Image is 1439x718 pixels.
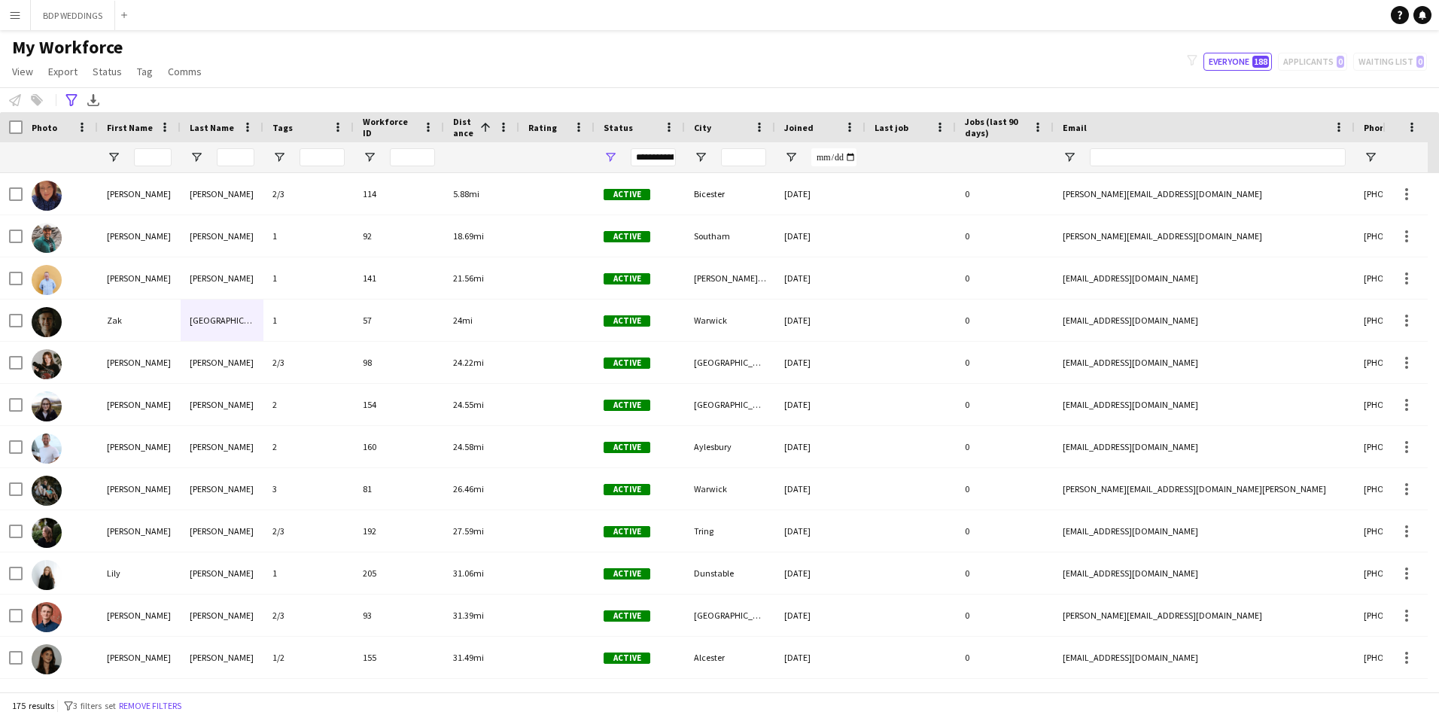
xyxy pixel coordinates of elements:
[181,173,263,214] div: [PERSON_NAME]
[956,173,1054,214] div: 0
[685,595,775,636] div: [GEOGRAPHIC_DATA]
[604,484,650,495] span: Active
[1364,151,1377,164] button: Open Filter Menu
[453,315,473,326] span: 24mi
[354,637,444,678] div: 155
[784,122,814,133] span: Joined
[263,342,354,383] div: 2/3
[875,122,908,133] span: Last job
[956,595,1054,636] div: 0
[528,122,557,133] span: Rating
[1054,342,1355,383] div: [EMAIL_ADDRESS][DOMAIN_NAME]
[685,215,775,257] div: Southam
[775,215,866,257] div: [DATE]
[775,300,866,341] div: [DATE]
[107,122,153,133] span: First Name
[604,151,617,164] button: Open Filter Menu
[73,700,116,711] span: 3 filters set
[12,36,123,59] span: My Workforce
[604,653,650,664] span: Active
[453,483,484,494] span: 26.46mi
[98,426,181,467] div: [PERSON_NAME]
[263,468,354,510] div: 3
[98,510,181,552] div: [PERSON_NAME]
[956,552,1054,594] div: 0
[98,173,181,214] div: [PERSON_NAME]
[181,468,263,510] div: [PERSON_NAME]
[453,525,484,537] span: 27.59mi
[98,595,181,636] div: [PERSON_NAME]
[354,510,444,552] div: 192
[956,342,1054,383] div: 0
[685,257,775,299] div: [PERSON_NAME][GEOGRAPHIC_DATA]
[98,552,181,594] div: Lily
[131,62,159,81] a: Tag
[1054,552,1355,594] div: [EMAIL_ADDRESS][DOMAIN_NAME]
[775,257,866,299] div: [DATE]
[354,342,444,383] div: 98
[956,300,1054,341] div: 0
[263,552,354,594] div: 1
[1054,384,1355,425] div: [EMAIL_ADDRESS][DOMAIN_NAME]
[62,91,81,109] app-action-btn: Advanced filters
[1063,122,1087,133] span: Email
[32,391,62,421] img: Leanne Matthews
[181,257,263,299] div: [PERSON_NAME]
[453,441,484,452] span: 24.58mi
[181,637,263,678] div: [PERSON_NAME]
[107,151,120,164] button: Open Filter Menu
[354,215,444,257] div: 92
[956,637,1054,678] div: 0
[604,231,650,242] span: Active
[32,476,62,506] img: darren powell
[604,442,650,453] span: Active
[685,637,775,678] div: Alcester
[181,300,263,341] div: [GEOGRAPHIC_DATA]
[775,173,866,214] div: [DATE]
[263,426,354,467] div: 2
[685,510,775,552] div: Tring
[98,215,181,257] div: [PERSON_NAME]
[1054,426,1355,467] div: [EMAIL_ADDRESS][DOMAIN_NAME]
[98,637,181,678] div: [PERSON_NAME]
[42,62,84,81] a: Export
[181,595,263,636] div: [PERSON_NAME]
[32,434,62,464] img: Fran Mirowski
[453,188,479,199] span: 5.88mi
[32,265,62,295] img: Chris McKenna
[956,257,1054,299] div: 0
[217,148,254,166] input: Last Name Filter Input
[354,426,444,467] div: 160
[390,148,435,166] input: Workforce ID Filter Input
[775,468,866,510] div: [DATE]
[32,307,62,337] img: Zak Poland
[354,300,444,341] div: 57
[181,552,263,594] div: [PERSON_NAME]
[354,595,444,636] div: 93
[98,342,181,383] div: [PERSON_NAME]
[1054,300,1355,341] div: [EMAIL_ADDRESS][DOMAIN_NAME]
[181,342,263,383] div: [PERSON_NAME]
[162,62,208,81] a: Comms
[263,384,354,425] div: 2
[604,189,650,200] span: Active
[363,151,376,164] button: Open Filter Menu
[775,637,866,678] div: [DATE]
[685,342,775,383] div: [GEOGRAPHIC_DATA]
[685,426,775,467] div: Aylesbury
[32,181,62,211] img: Aimee Kirkham
[453,230,484,242] span: 18.69mi
[84,91,102,109] app-action-btn: Export XLSX
[784,151,798,164] button: Open Filter Menu
[32,122,57,133] span: Photo
[604,357,650,369] span: Active
[453,567,484,579] span: 31.06mi
[604,122,633,133] span: Status
[354,468,444,510] div: 81
[31,1,115,30] button: BDP WEDDINGS
[604,610,650,622] span: Active
[116,698,184,714] button: Remove filters
[300,148,345,166] input: Tags Filter Input
[98,300,181,341] div: Zak
[354,173,444,214] div: 114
